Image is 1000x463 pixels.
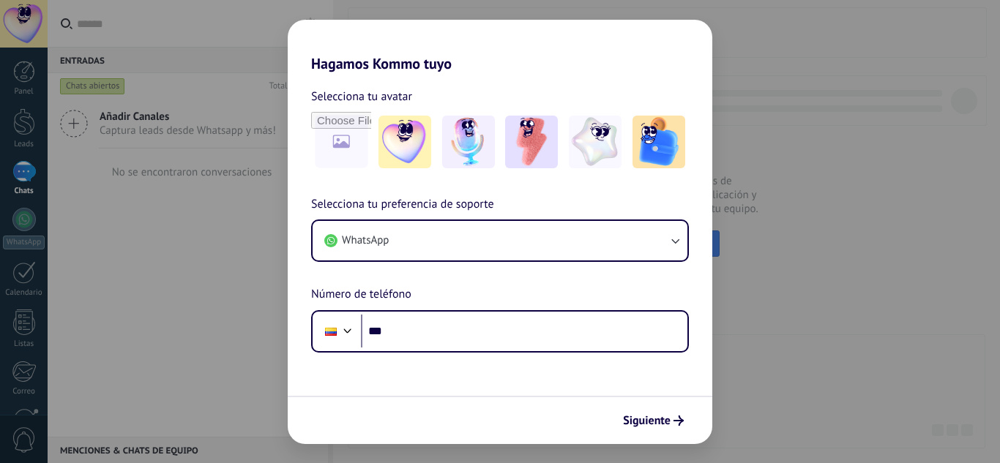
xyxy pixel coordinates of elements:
[313,221,687,260] button: WhatsApp
[616,408,690,433] button: Siguiente
[378,116,431,168] img: -1.jpeg
[633,116,685,168] img: -5.jpeg
[311,87,412,106] span: Selecciona tu avatar
[311,285,411,304] span: Número de teléfono
[505,116,558,168] img: -3.jpeg
[317,316,345,347] div: Colombia: + 57
[311,195,494,214] span: Selecciona tu preferencia de soporte
[569,116,622,168] img: -4.jpeg
[342,233,389,248] span: WhatsApp
[442,116,495,168] img: -2.jpeg
[623,415,671,426] span: Siguiente
[288,20,712,72] h2: Hagamos Kommo tuyo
